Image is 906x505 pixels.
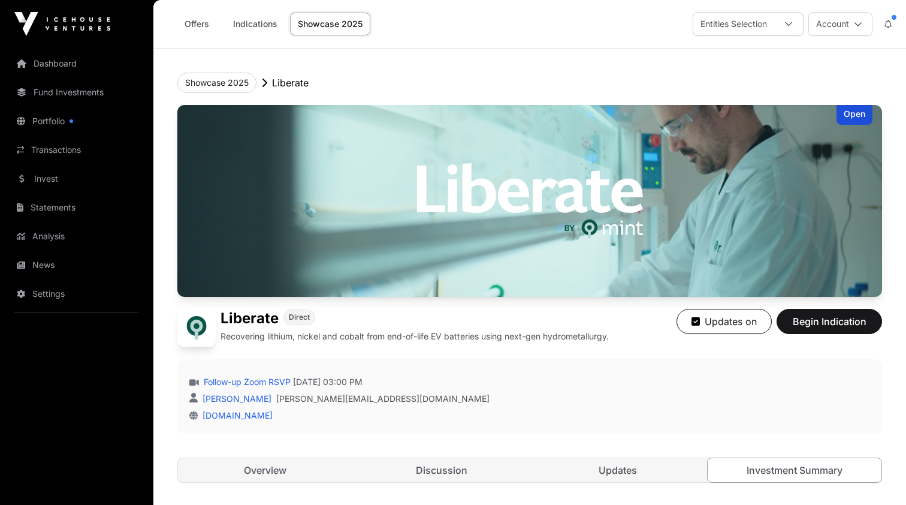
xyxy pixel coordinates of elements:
[290,13,370,35] a: Showcase 2025
[10,50,144,77] a: Dashboard
[10,281,144,307] a: Settings
[808,12,872,36] button: Account
[777,309,882,334] button: Begin Indication
[173,13,221,35] a: Offers
[221,309,279,328] h1: Liberate
[10,166,144,192] a: Invest
[201,376,291,388] a: Follow-up Zoom RSVP
[777,321,882,333] a: Begin Indication
[293,376,363,388] span: [DATE] 03:00 PM
[10,252,144,278] a: News
[200,393,271,404] a: [PERSON_NAME]
[836,105,872,125] div: Open
[10,137,144,163] a: Transactions
[289,312,310,322] span: Direct
[10,194,144,221] a: Statements
[221,330,609,342] p: Recovering lithium, nickel and cobalt from end-of-life EV batteries using next-gen hydrometallurgy.
[198,410,273,420] a: [DOMAIN_NAME]
[355,458,529,482] a: Discussion
[531,458,705,482] a: Updates
[677,309,772,334] button: Updates on
[177,105,882,297] img: Liberate
[276,393,490,405] a: [PERSON_NAME][EMAIL_ADDRESS][DOMAIN_NAME]
[178,458,881,482] nav: Tabs
[177,309,216,347] img: Liberate
[177,73,256,93] button: Showcase 2025
[225,13,285,35] a: Indications
[10,79,144,106] a: Fund Investments
[707,458,883,483] a: Investment Summary
[10,108,144,134] a: Portfolio
[178,458,352,482] a: Overview
[10,223,144,250] a: Analysis
[846,447,906,505] iframe: Chat Widget
[792,314,867,329] span: Begin Indication
[14,12,110,36] img: Icehouse Ventures Logo
[693,13,774,35] div: Entities Selection
[272,76,309,90] p: Liberate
